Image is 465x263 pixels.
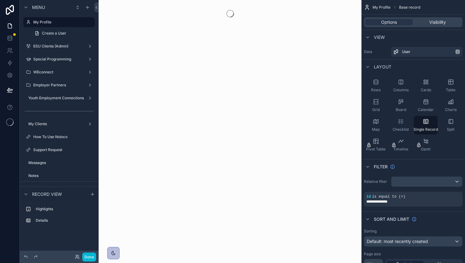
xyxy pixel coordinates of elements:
[393,88,409,92] span: Columns
[393,127,409,132] span: Checklist
[402,49,410,54] span: User
[36,207,92,212] label: Highlights
[421,147,430,152] span: Gantt
[372,195,405,199] span: is equal to (=)
[28,160,94,165] label: Messages
[364,236,463,247] button: Default: most recently created
[364,49,389,54] label: Data
[36,218,92,223] label: Details
[396,107,406,112] span: Board
[446,88,455,92] span: Table
[364,136,388,154] button: Pivot Table
[414,76,438,95] button: Cards
[374,64,391,70] span: Layout
[364,252,381,257] label: Page size
[439,116,463,134] button: Split
[33,147,94,152] label: Support Request
[366,147,385,152] span: Pivot Table
[364,96,388,115] button: Grid
[23,93,95,103] a: Youth Employment Connections
[374,216,409,222] span: Sort And Limit
[23,80,95,90] a: Employer Partners
[23,17,95,27] a: My Profile
[414,127,438,132] span: Single Record
[374,164,388,170] span: Filter
[414,96,438,115] button: Calendar
[391,47,463,57] a: User
[371,88,381,92] span: Rows
[33,44,85,49] label: ESU Clients (Admin)
[445,107,457,112] span: Charts
[374,34,385,40] span: View
[366,195,371,199] span: id
[447,127,455,132] span: Split
[28,121,85,126] label: My Clients
[364,229,377,234] label: Sorting
[364,116,388,134] button: Map
[28,173,94,178] label: Notes
[393,147,408,152] span: Timeline
[364,76,388,95] button: Rows
[20,201,99,232] div: scrollable content
[372,107,380,112] span: Grid
[23,41,95,51] a: ESU Clients (Admin)
[429,19,446,25] span: Visibility
[33,57,85,62] label: Special Programming
[23,158,95,168] a: Messages
[33,70,85,75] label: WEconnect
[82,253,96,261] button: Done
[42,31,66,36] span: Create a User
[372,127,380,132] span: Map
[28,96,85,101] label: Youth Employment Connections
[32,4,45,10] span: Menu
[32,191,62,197] span: Record view
[32,186,63,192] span: Hidden pages
[418,107,434,112] span: Calendar
[389,116,413,134] button: Checklist
[364,179,389,184] label: Relative filter
[389,136,413,154] button: Timeline
[414,116,438,134] button: Single Record
[421,88,431,92] span: Cards
[367,239,428,244] span: Default: most recently created
[389,96,413,115] button: Board
[31,28,95,38] a: Create a User
[439,96,463,115] button: Charts
[414,136,438,154] button: Gantt
[23,119,95,129] a: My Clients
[33,83,85,88] label: Employer Partners
[33,134,94,139] label: How To Use Noloco
[439,76,463,95] button: Table
[23,171,95,181] a: Notes
[23,54,95,64] a: Special Programming
[373,5,390,10] span: My Profile
[33,20,91,25] label: My Profile
[389,76,413,95] button: Columns
[381,19,397,25] span: Options
[399,5,420,10] span: Base record
[23,67,95,77] a: WEconnect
